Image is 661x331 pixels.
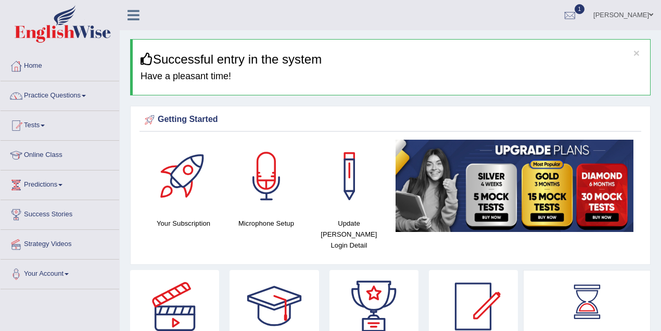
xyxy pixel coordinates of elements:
[633,47,640,58] button: ×
[141,53,642,66] h3: Successful entry in the system
[1,200,119,226] a: Success Stories
[575,4,585,14] span: 1
[1,230,119,256] a: Strategy Videos
[147,218,220,229] h4: Your Subscription
[1,260,119,286] a: Your Account
[1,141,119,167] a: Online Class
[230,218,302,229] h4: Microphone Setup
[1,81,119,107] a: Practice Questions
[141,71,642,82] h4: Have a pleasant time!
[396,140,633,232] img: small5.jpg
[1,111,119,137] a: Tests
[142,112,639,128] div: Getting Started
[313,218,385,251] h4: Update [PERSON_NAME] Login Detail
[1,52,119,78] a: Home
[1,170,119,197] a: Predictions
